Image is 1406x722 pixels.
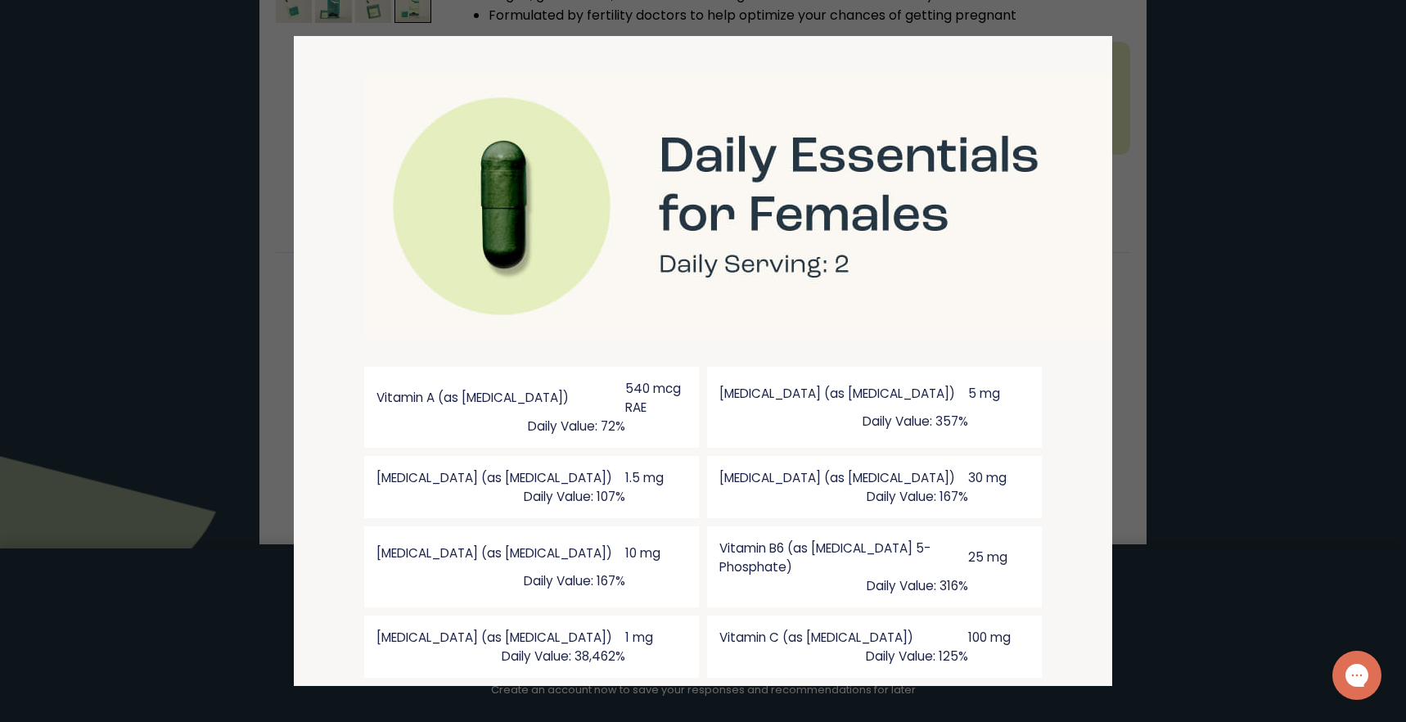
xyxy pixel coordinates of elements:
[719,539,968,576] span: Vitamin B6 (as [MEDICAL_DATA] 5-Phosphate)
[625,468,687,487] span: 1.5 mg
[968,384,1030,403] span: 5 mg
[376,417,625,435] span: Daily Value: 72%
[625,628,687,647] span: 1 mg
[376,544,625,562] span: [MEDICAL_DATA] (as [MEDICAL_DATA])
[376,571,625,590] span: Daily Value: 167%
[376,647,625,666] span: Daily Value: 38,462%
[719,628,968,647] span: Vitamin C (as [MEDICAL_DATA])
[719,468,968,487] span: [MEDICAL_DATA] (as [MEDICAL_DATA])
[1324,645,1390,706] iframe: Gorgias live chat messenger
[719,412,968,431] span: Daily Value: 357%
[719,487,968,506] span: Daily Value: 167%
[968,548,1030,566] span: 25 mg
[376,628,625,647] span: [MEDICAL_DATA] (as [MEDICAL_DATA])
[625,379,687,417] span: 540 mcg RAE
[719,576,968,595] span: Daily Value: 316%
[968,468,1030,487] span: 30 mg
[376,487,625,506] span: Daily Value: 107%
[625,544,687,562] span: 10 mg
[968,628,1030,647] span: 100 mg
[376,468,625,487] span: [MEDICAL_DATA] (as [MEDICAL_DATA])
[719,647,968,666] span: Daily Value: 125%
[719,384,968,403] span: [MEDICAL_DATA] (as [MEDICAL_DATA])
[376,388,625,407] span: Vitamin A (as [MEDICAL_DATA])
